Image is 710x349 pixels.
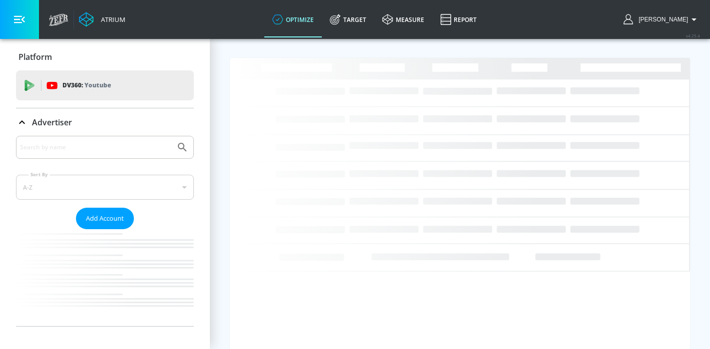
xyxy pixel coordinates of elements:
[374,1,432,37] a: measure
[16,108,194,136] div: Advertiser
[18,51,52,62] p: Platform
[86,213,124,224] span: Add Account
[16,136,194,326] div: Advertiser
[16,175,194,200] div: A-Z
[264,1,322,37] a: optimize
[16,70,194,100] div: DV360: Youtube
[97,15,125,24] div: Atrium
[32,117,72,128] p: Advertiser
[16,43,194,71] div: Platform
[432,1,485,37] a: Report
[84,80,111,90] p: Youtube
[16,229,194,326] nav: list of Advertiser
[635,16,688,23] span: login as: Heather.Aleksis@zefr.com
[20,141,171,154] input: Search by name
[28,171,50,178] label: Sort By
[79,12,125,27] a: Atrium
[62,80,111,91] p: DV360:
[322,1,374,37] a: Target
[76,208,134,229] button: Add Account
[686,33,700,38] span: v 4.25.4
[624,13,700,25] button: [PERSON_NAME]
